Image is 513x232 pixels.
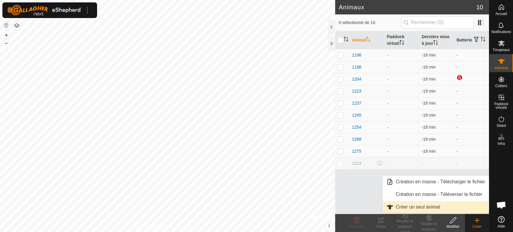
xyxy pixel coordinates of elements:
[454,109,489,121] td: -
[339,20,401,26] span: 0 sélectionné de 10
[350,31,384,49] th: Animal
[328,223,330,228] span: i
[495,84,507,88] span: Colliers
[387,53,388,57] app-display-virtual-paddock-transition: -
[492,196,510,214] div: Open chat
[422,89,436,93] span: 16 sept. 2025, 21 h 05
[326,223,332,229] button: i
[383,176,489,188] li: Création en masse - Télécharger le fichier
[387,89,388,93] app-display-virtual-paddock-transition: -
[496,124,506,127] span: Statut
[422,53,436,57] span: 16 sept. 2025, 21 h 05
[383,201,489,213] li: Créer un seul animal
[348,224,365,229] span: Supprimer
[387,101,388,105] app-display-virtual-paddock-transition: -
[401,16,474,29] input: Rechercher (S)
[179,224,205,230] a: Contactez-nous
[495,12,507,16] span: Accueil
[454,157,489,169] td: -
[387,161,388,166] app-display-virtual-paddock-transition: -
[454,85,489,97] td: -
[454,31,489,49] th: Batterie
[352,124,361,130] span: 1254
[352,64,361,70] span: 1198
[387,113,388,118] app-display-virtual-paddock-transition: -
[417,221,441,232] div: Modifier le troupeau
[7,5,82,16] img: Logo Gallagher
[344,38,348,42] p-sorticon: Activer pour trier
[352,88,361,94] span: 1223
[130,224,172,230] a: Politique de confidentialité
[465,224,489,229] div: Créer
[454,49,489,61] td: -
[481,38,485,42] p-sorticon: Activer pour trier
[454,61,489,73] td: -
[422,101,436,105] span: 16 sept. 2025, 21 h 06
[422,149,436,154] span: 16 sept. 2025, 21 h 06
[3,39,10,47] button: –
[454,97,489,109] td: -
[352,148,361,154] span: 1275
[441,224,465,229] div: Modifier
[491,30,511,34] span: Notifications
[352,112,361,118] span: 1245
[384,31,419,49] th: Paddock virtuel
[352,52,361,58] span: 1196
[396,178,485,185] span: Création en masse - Télécharger le fichier
[396,203,440,211] span: Créer un seul animal
[422,137,436,142] span: 16 sept. 2025, 21 h 06
[387,65,388,69] app-display-virtual-paddock-transition: -
[352,76,361,82] span: 1204
[396,191,482,198] span: Création en masse - Téléverser le fichier
[494,66,508,70] span: Animaux
[422,161,423,166] span: -
[369,224,393,229] div: Pistes
[3,32,10,39] button: +
[13,22,20,29] button: Couches de carte
[352,160,361,166] span: 1313
[433,41,438,46] p-sorticon: Activer pour trier
[387,137,388,142] app-display-virtual-paddock-transition: -
[497,142,505,145] span: Infra
[422,113,436,118] span: 16 sept. 2025, 21 h 06
[366,38,371,42] p-sorticon: Activer pour trier
[383,188,489,200] li: Création en masse - Téléverser le fichier
[489,214,513,230] a: Aide
[3,22,10,29] button: Réinitialiser la carte
[387,77,388,81] app-display-virtual-paddock-transition: -
[399,41,404,46] p-sorticon: Activer pour trier
[476,3,483,12] span: 10
[422,65,436,69] span: 16 sept. 2025, 21 h 06
[419,31,454,49] th: Dernière mise à jour
[387,149,388,154] app-display-virtual-paddock-transition: -
[454,121,489,133] td: -
[454,145,489,157] td: -
[422,77,436,81] span: 16 sept. 2025, 21 h 06
[454,133,489,145] td: -
[493,48,510,52] span: Troupeaux
[387,125,388,130] app-display-virtual-paddock-transition: -
[497,224,505,228] span: Aide
[352,100,361,106] span: 1237
[352,136,361,142] span: 1268
[422,125,436,130] span: 16 sept. 2025, 21 h 06
[491,102,511,109] span: Paddock virtuels
[339,4,476,11] h2: Animaux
